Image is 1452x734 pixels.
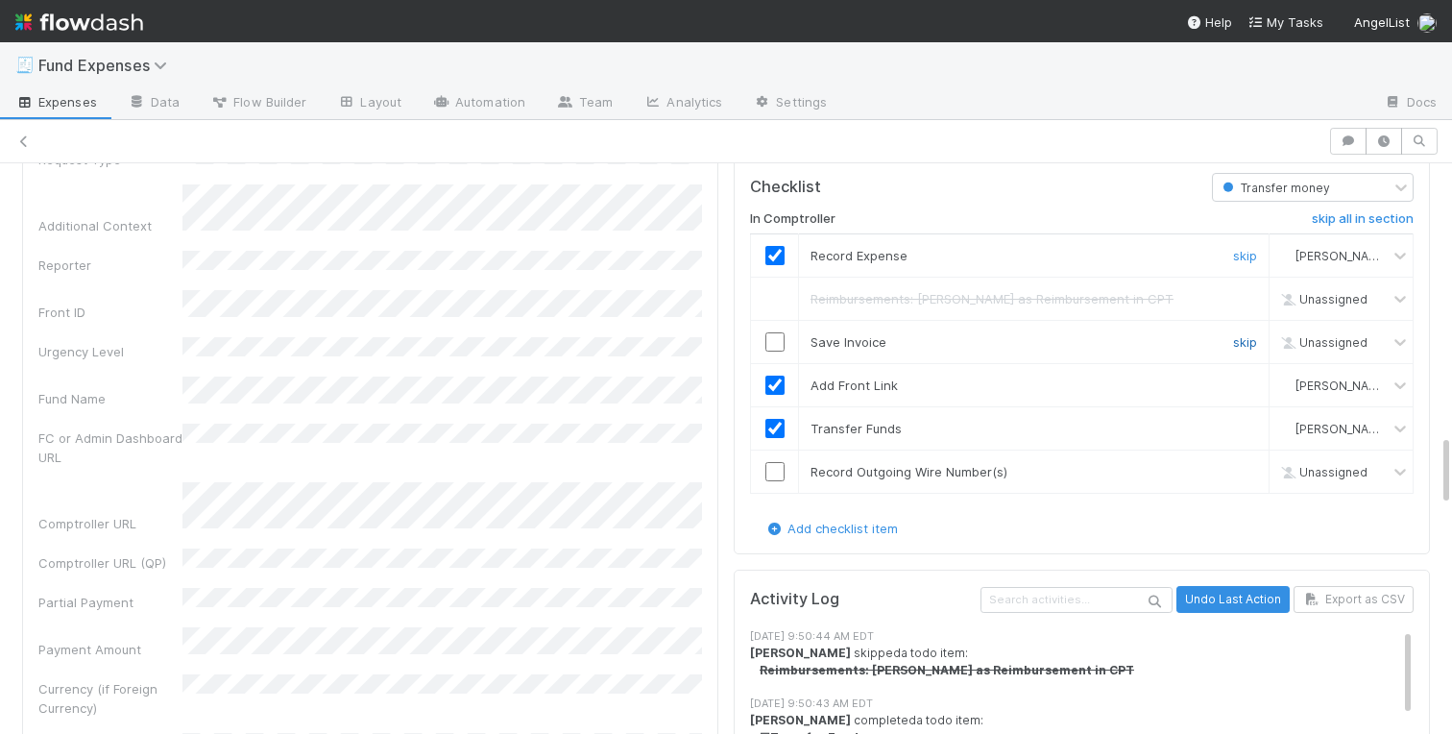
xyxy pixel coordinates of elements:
[750,628,1414,645] div: [DATE] 9:50:44 AM EDT
[760,663,1134,677] strong: Reimbursements: [PERSON_NAME] as Reimbursement in CPT
[38,256,182,275] div: Reporter
[210,92,306,111] span: Flow Builder
[1276,292,1367,306] span: Unassigned
[764,521,898,536] a: Add checklist item
[15,92,97,111] span: Expenses
[750,590,977,609] h5: Activity Log
[628,88,738,119] a: Analytics
[322,88,417,119] a: Layout
[750,696,1414,712] div: [DATE] 9:50:43 AM EDT
[38,593,182,612] div: Partial Payment
[980,587,1173,613] input: Search activities...
[1247,12,1323,32] a: My Tasks
[750,211,835,227] h6: In Comptroller
[1247,14,1323,30] span: My Tasks
[38,342,182,361] div: Urgency Level
[195,88,322,119] a: Flow Builder
[38,553,182,573] div: Comptroller URL (QP)
[1294,586,1414,613] button: Export as CSV
[417,88,541,119] a: Automation
[1295,379,1390,393] span: [PERSON_NAME]
[750,178,821,197] h5: Checklist
[1233,334,1257,350] a: skip
[38,428,182,467] div: FC or Admin Dashboard URL
[38,679,182,718] div: Currency (if Foreign Currency)
[38,389,182,408] div: Fund Name
[750,713,851,727] strong: [PERSON_NAME]
[811,334,886,350] span: Save Invoice
[1176,586,1290,613] button: Undo Last Action
[112,88,195,119] a: Data
[811,464,1007,479] span: Record Outgoing Wire Number(s)
[1186,12,1232,32] div: Help
[1312,211,1414,234] a: skip all in section
[1233,248,1257,263] a: skip
[38,514,182,533] div: Comptroller URL
[1276,335,1367,350] span: Unassigned
[1277,248,1293,263] img: avatar_abca0ba5-4208-44dd-8897-90682736f166.png
[1277,378,1293,393] img: avatar_abca0ba5-4208-44dd-8897-90682736f166.png
[1312,211,1414,227] h6: skip all in section
[811,421,902,436] span: Transfer Funds
[1219,180,1330,194] span: Transfer money
[1417,13,1437,33] img: avatar_abca0ba5-4208-44dd-8897-90682736f166.png
[38,303,182,322] div: Front ID
[15,6,143,38] img: logo-inverted-e16ddd16eac7371096b0.svg
[1276,465,1367,479] span: Unassigned
[15,57,35,73] span: 🧾
[1277,421,1293,436] img: avatar_abca0ba5-4208-44dd-8897-90682736f166.png
[811,291,1174,306] span: Reimbursements: [PERSON_NAME] as Reimbursement in CPT
[1368,88,1452,119] a: Docs
[541,88,628,119] a: Team
[38,640,182,659] div: Payment Amount
[1295,249,1390,263] span: [PERSON_NAME]
[811,248,907,263] span: Record Expense
[1354,14,1410,30] span: AngelList
[38,56,177,75] span: Fund Expenses
[38,216,182,235] div: Additional Context
[738,88,842,119] a: Settings
[811,378,898,393] span: Add Front Link
[750,646,851,660] strong: [PERSON_NAME]
[1295,422,1390,436] span: [PERSON_NAME]
[750,645,1414,680] div: skipped a todo item:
